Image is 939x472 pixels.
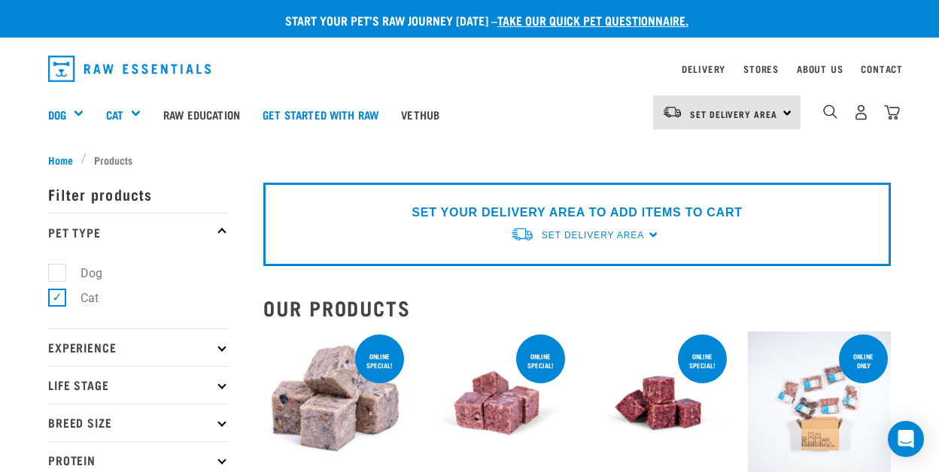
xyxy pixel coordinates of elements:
p: Life Stage [48,366,229,404]
p: Pet Type [48,213,229,250]
img: van-moving.png [510,226,534,242]
a: Home [48,152,81,168]
nav: dropdown navigation [36,50,903,88]
h2: Our Products [263,296,891,319]
div: ONLINE SPECIAL! [678,345,727,377]
span: Home [48,152,73,168]
a: take our quick pet questionnaire. [497,17,688,23]
p: Experience [48,328,229,366]
a: Stores [743,66,779,71]
img: Raw Essentials Logo [48,56,211,82]
a: Delivery [682,66,725,71]
a: Contact [861,66,903,71]
img: user.png [853,104,869,120]
div: Open Intercom Messenger [888,421,924,457]
p: Filter products [48,175,229,213]
img: home-icon-1@2x.png [823,104,837,119]
p: Breed Size [48,404,229,441]
label: Cat [56,289,105,307]
div: ONLINE ONLY [839,345,888,377]
img: home-icon@2x.png [884,104,900,120]
label: Dog [56,264,108,283]
p: SET YOUR DELIVERY AREA TO ADD ITEMS TO CART [412,204,742,222]
img: van-moving.png [662,105,682,119]
div: ONLINE SPECIAL! [516,345,565,377]
a: Vethub [390,84,451,144]
a: Raw Education [152,84,251,144]
a: Dog [48,106,66,123]
nav: breadcrumbs [48,152,891,168]
a: About Us [797,66,843,71]
a: Get started with Raw [251,84,390,144]
a: Cat [106,106,123,123]
div: ONLINE SPECIAL! [355,345,404,377]
span: Set Delivery Area [542,230,644,241]
span: Set Delivery Area [690,111,777,116]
